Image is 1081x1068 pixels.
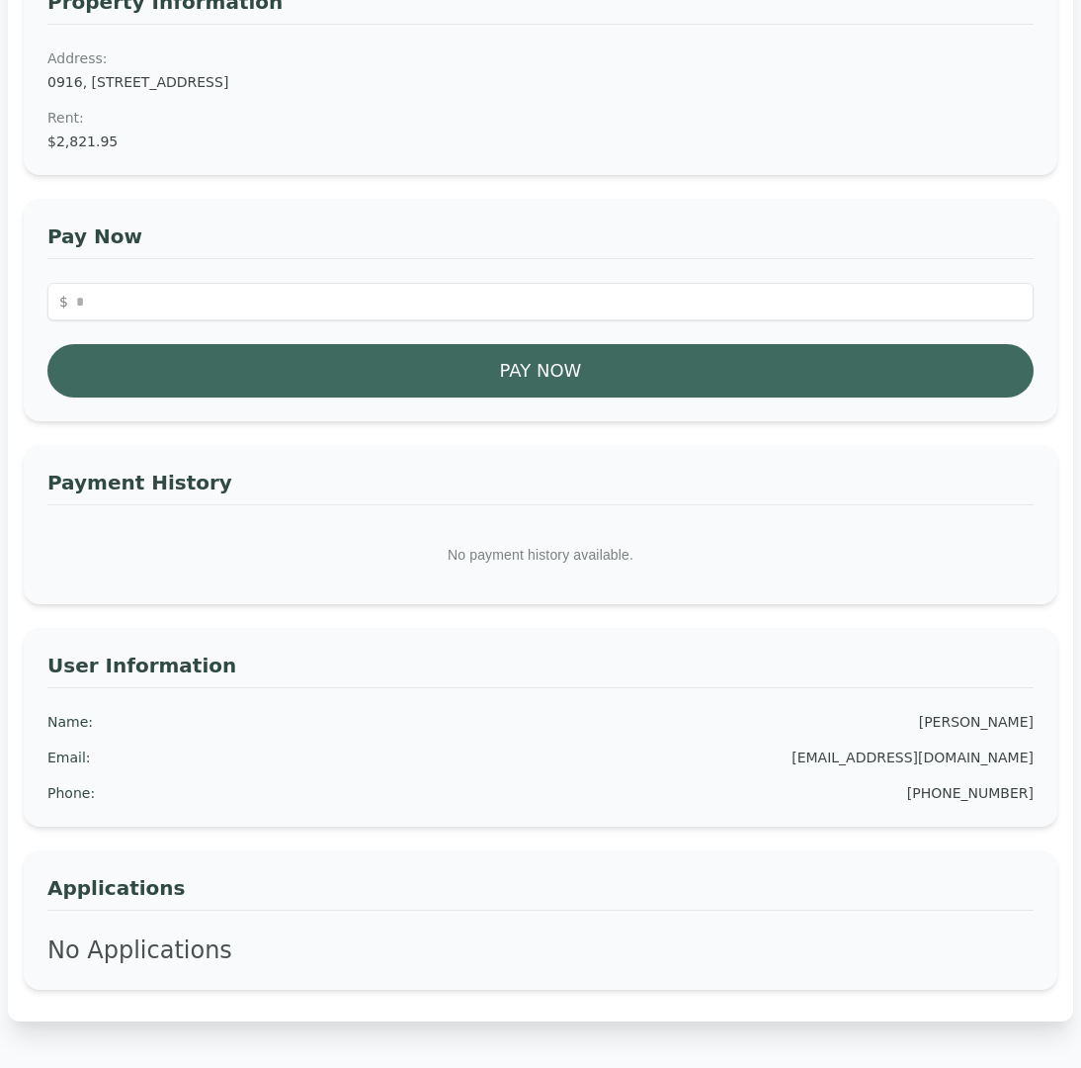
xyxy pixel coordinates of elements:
div: [EMAIL_ADDRESS][DOMAIN_NAME] [791,748,1034,767]
h3: Applications [47,874,1034,911]
div: Email : [47,748,91,767]
dt: Rent : [47,108,1034,128]
div: Name : [47,712,93,732]
p: No payment history available. [47,529,1034,580]
dd: $2,821.95 [47,132,1034,151]
div: [PERSON_NAME] [919,712,1034,732]
h3: Payment History [47,469,1034,505]
p: No Applications [47,934,1034,966]
dd: 0916, [STREET_ADDRESS] [47,72,1034,92]
button: Pay Now [47,344,1034,398]
dt: Address: [47,48,1034,68]
div: Phone : [47,783,95,803]
div: [PHONE_NUMBER] [907,783,1034,803]
h3: User Information [47,652,1034,688]
h3: Pay Now [47,222,1034,259]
